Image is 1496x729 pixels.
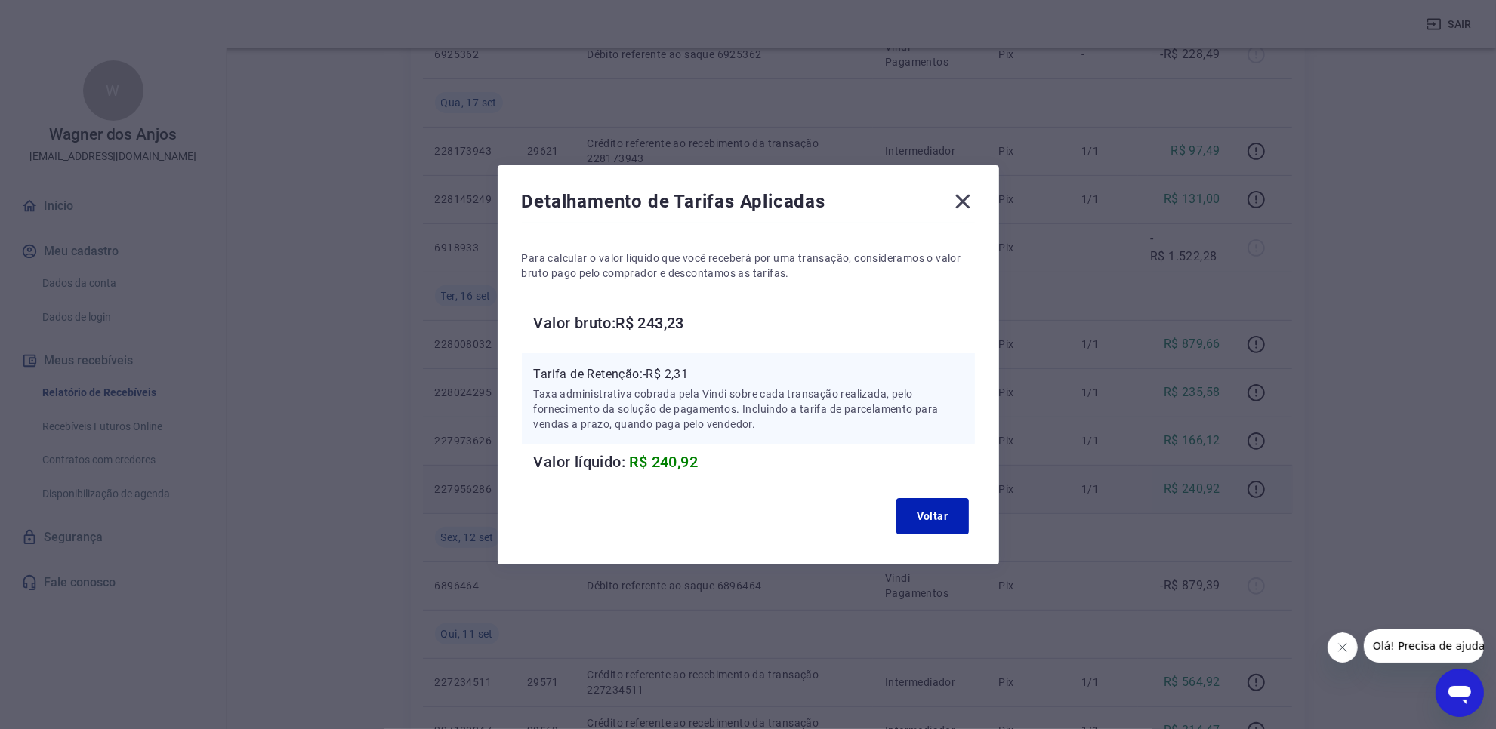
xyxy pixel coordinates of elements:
[534,450,975,474] h6: Valor líquido:
[9,11,127,23] span: Olá! Precisa de ajuda?
[534,365,963,383] p: Tarifa de Retenção: -R$ 2,31
[630,453,699,471] span: R$ 240,92
[896,498,969,534] button: Voltar
[1328,632,1358,663] iframe: Fechar mensagem
[522,189,975,220] div: Detalhamento de Tarifas Aplicadas
[534,311,975,335] h6: Valor bruto: R$ 243,23
[1364,629,1484,663] iframe: Mensagem da empresa
[1436,669,1484,717] iframe: Botão para abrir a janela de mensagens
[534,386,963,432] p: Taxa administrativa cobrada pela Vindi sobre cada transação realizada, pelo fornecimento da soluç...
[522,251,975,281] p: Para calcular o valor líquido que você receberá por uma transação, consideramos o valor bruto pag...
